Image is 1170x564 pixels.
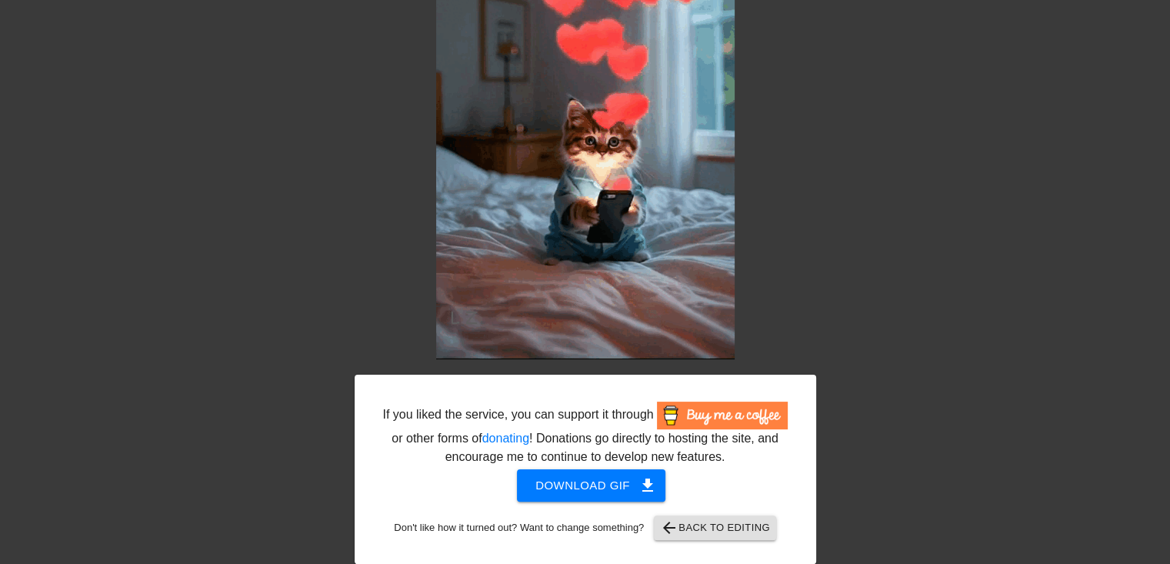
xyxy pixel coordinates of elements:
a: Download gif [505,478,665,491]
img: Buy Me A Coffee [657,402,788,429]
div: Don't like how it turned out? Want to change something? [378,516,792,540]
span: Back to Editing [660,519,770,537]
div: If you liked the service, you can support it through or other forms of ! Donations go directly to... [382,402,789,466]
span: arrow_back [660,519,678,537]
span: Download gif [535,476,647,496]
span: get_app [638,476,657,495]
button: Back to Editing [654,516,776,540]
a: donating [482,432,529,445]
button: Download gif [517,469,665,502]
